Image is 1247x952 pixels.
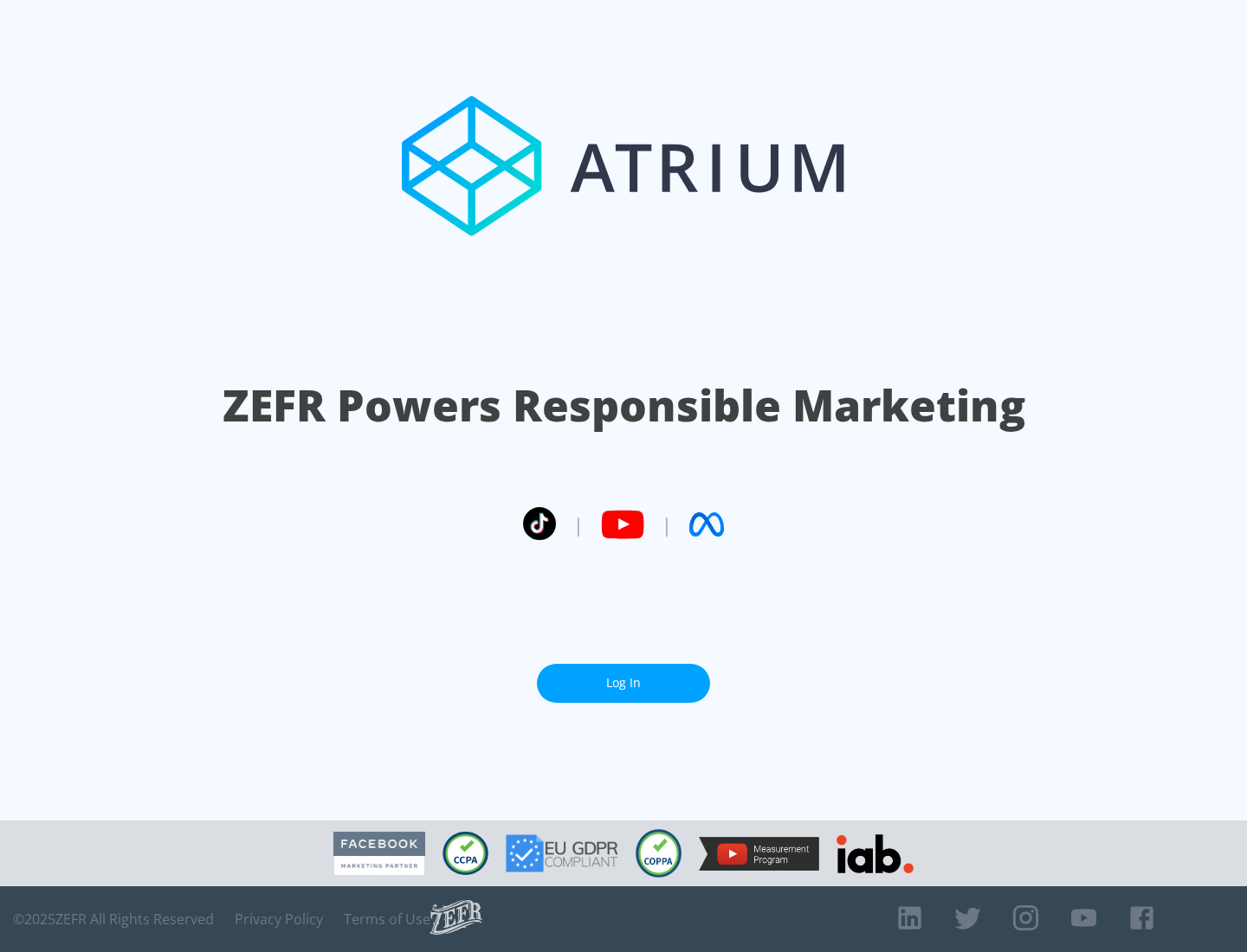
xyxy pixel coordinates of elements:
img: IAB [837,834,914,873]
img: Facebook Marketing Partner [333,832,425,876]
img: CCPA Compliant [443,832,488,875]
a: Terms of Use [344,910,430,928]
img: GDPR Compliant [506,834,618,872]
img: COPPA Compliant [636,829,682,878]
img: YouTube Measurement Program [699,837,819,871]
span: | [662,511,672,537]
h1: ZEFR Powers Responsible Marketing [223,376,1025,435]
span: © 2025 ZEFR All Rights Reserved [13,910,214,928]
a: Log In [537,664,710,703]
span: | [573,511,584,537]
a: Privacy Policy [235,910,323,928]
